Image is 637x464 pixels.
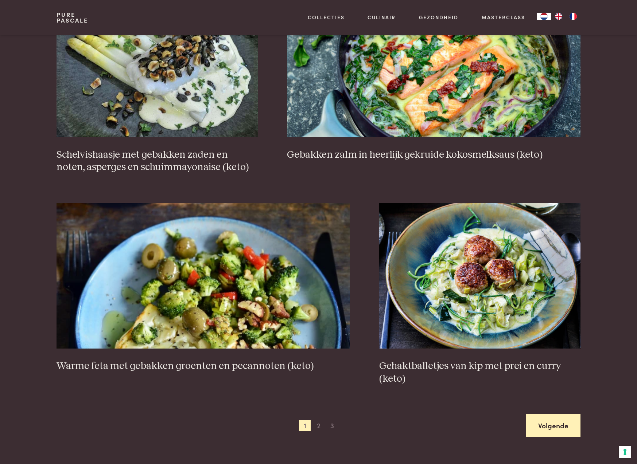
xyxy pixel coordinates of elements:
[566,13,580,20] a: FR
[419,13,458,21] a: Gezondheid
[368,13,396,21] a: Culinair
[326,420,338,432] span: 3
[482,13,525,21] a: Masterclass
[379,203,580,385] a: Gehaktballetjes van kip met prei en curry (keto) Gehaktballetjes van kip met prei en curry (keto)
[551,13,566,20] a: EN
[537,13,551,20] a: NL
[57,203,350,349] img: Warme feta met gebakken groenten en pecannoten (keto)
[313,420,325,432] span: 2
[379,203,580,349] img: Gehaktballetjes van kip met prei en curry (keto)
[526,414,580,437] a: Volgende
[57,12,88,23] a: PurePascale
[57,360,350,373] h3: Warme feta met gebakken groenten en pecannoten (keto)
[57,149,258,174] h3: Schelvishaasje met gebakken zaden en noten, asperges en schuimmayonaise (keto)
[619,446,631,458] button: Uw voorkeuren voor toestemming voor trackingtechnologieën
[537,13,551,20] div: Language
[299,420,311,432] span: 1
[57,203,350,373] a: Warme feta met gebakken groenten en pecannoten (keto) Warme feta met gebakken groenten en pecanno...
[537,13,580,20] aside: Language selected: Nederlands
[308,13,345,21] a: Collecties
[379,360,580,385] h3: Gehaktballetjes van kip met prei en curry (keto)
[287,149,580,161] h3: Gebakken zalm in heerlijk gekruide kokosmelksaus (keto)
[551,13,580,20] ul: Language list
